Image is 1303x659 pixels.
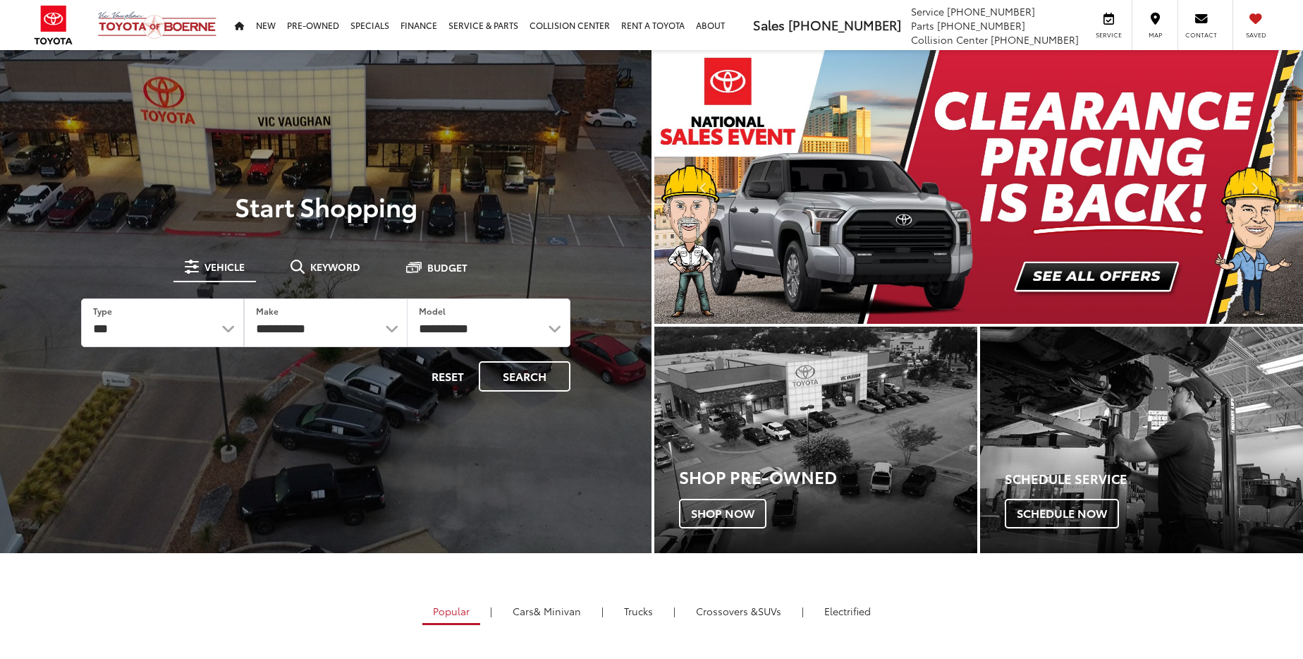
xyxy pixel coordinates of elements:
label: Type [93,305,112,317]
img: Clearance Pricing Is Back [654,50,1303,324]
span: [PHONE_NUMBER] [991,32,1079,47]
span: Contact [1185,30,1217,40]
button: Search [479,361,570,392]
span: & Minivan [534,604,581,618]
span: Budget [427,262,467,272]
li: | [670,604,679,618]
a: Electrified [814,599,881,623]
li: | [598,604,607,618]
section: Carousel section with vehicle pictures - may contain disclaimers. [654,50,1303,324]
h3: Shop Pre-Owned [679,467,977,485]
span: Keyword [310,262,360,272]
span: Service [911,4,944,18]
a: Cars [502,599,592,623]
span: [PHONE_NUMBER] [788,16,901,34]
a: SUVs [685,599,792,623]
span: Crossovers & [696,604,758,618]
h4: Schedule Service [1005,472,1303,486]
div: Toyota [980,327,1303,553]
span: Map [1139,30,1170,40]
span: Sales [753,16,785,34]
button: Reset [420,361,476,392]
span: [PHONE_NUMBER] [937,18,1025,32]
li: | [798,604,807,618]
span: Parts [911,18,934,32]
img: Vic Vaughan Toyota of Boerne [97,11,217,40]
li: | [487,604,496,618]
div: carousel slide number 1 of 2 [654,50,1303,324]
span: Schedule Now [1005,499,1119,528]
a: Shop Pre-Owned Shop Now [654,327,977,553]
label: Make [256,305,279,317]
span: Shop Now [679,499,766,528]
p: Start Shopping [59,192,592,220]
a: Schedule Service Schedule Now [980,327,1303,553]
button: Click to view next picture. [1206,78,1303,296]
button: Click to view previous picture. [654,78,752,296]
a: Trucks [613,599,663,623]
a: Popular [422,599,480,625]
div: Toyota [654,327,977,553]
span: [PHONE_NUMBER] [947,4,1035,18]
span: Vehicle [204,262,245,272]
label: Model [419,305,446,317]
span: Saved [1240,30,1271,40]
span: Service [1093,30,1125,40]
span: Collision Center [911,32,988,47]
